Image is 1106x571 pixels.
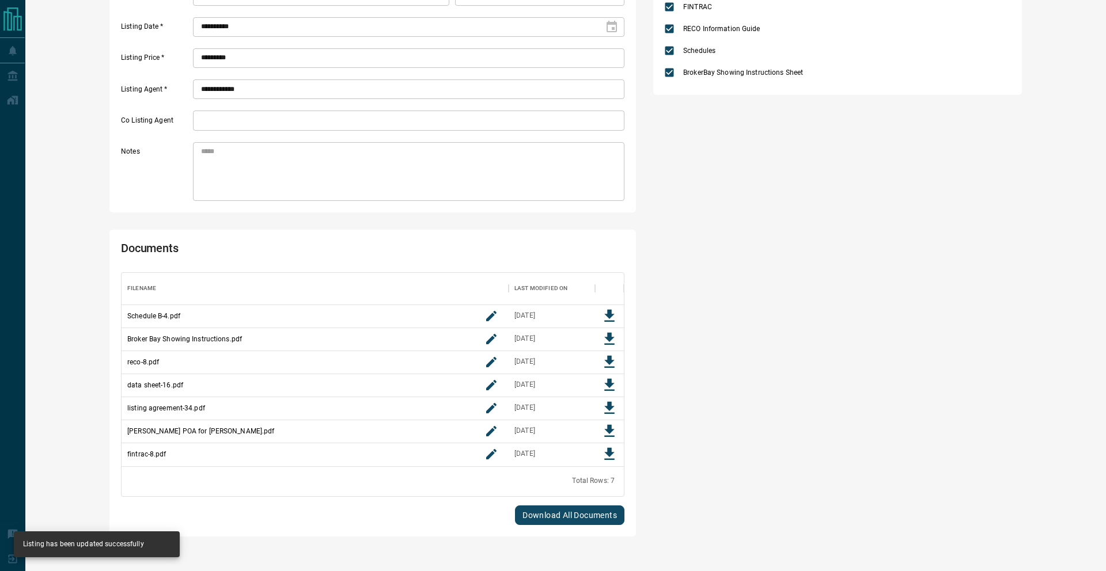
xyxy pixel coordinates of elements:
[598,443,621,466] button: Download File
[127,272,156,304] div: Filename
[598,351,621,374] button: Download File
[514,272,567,304] div: Last Modified On
[480,443,503,466] button: rename button
[121,116,190,131] label: Co Listing Agent
[480,304,503,328] button: rename button
[23,535,144,554] div: Listing has been updated successfully
[121,241,423,261] h2: Documents
[121,85,190,100] label: Listing Agent
[480,397,503,420] button: rename button
[514,334,535,344] div: Aug 15, 2025
[514,449,535,459] div: Aug 15, 2025
[598,304,621,328] button: Download File
[122,272,509,304] div: Filename
[127,357,159,367] p: reco-8.pdf
[680,67,806,78] span: BrokerBay Showing Instructions Sheet
[121,22,190,37] label: Listing Date
[480,351,503,374] button: rename button
[127,403,205,413] p: listing agreement-34.pdf
[514,311,535,321] div: Aug 15, 2025
[572,476,615,486] div: Total Rows: 7
[680,24,763,34] span: RECO Information Guide
[127,426,274,436] p: [PERSON_NAME] POA for [PERSON_NAME].pdf
[598,397,621,420] button: Download File
[480,420,503,443] button: rename button
[680,45,718,56] span: Schedules
[598,420,621,443] button: Download File
[121,147,190,201] label: Notes
[121,53,190,68] label: Listing Price
[127,449,166,459] p: fintrac-8.pdf
[598,328,621,351] button: Download File
[480,328,503,351] button: rename button
[127,311,180,321] p: Schedule B-4.pdf
[509,272,595,304] div: Last Modified On
[127,380,183,390] p: data sheet-16.pdf
[598,374,621,397] button: Download File
[127,334,242,344] p: Broker Bay Showing Instructions.pdf
[680,2,715,12] span: FINTRAC
[514,426,535,436] div: Aug 15, 2025
[480,374,503,397] button: rename button
[514,380,535,390] div: Aug 15, 2025
[515,505,624,525] button: Download All Documents
[514,403,535,413] div: Aug 15, 2025
[514,357,535,367] div: Aug 15, 2025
